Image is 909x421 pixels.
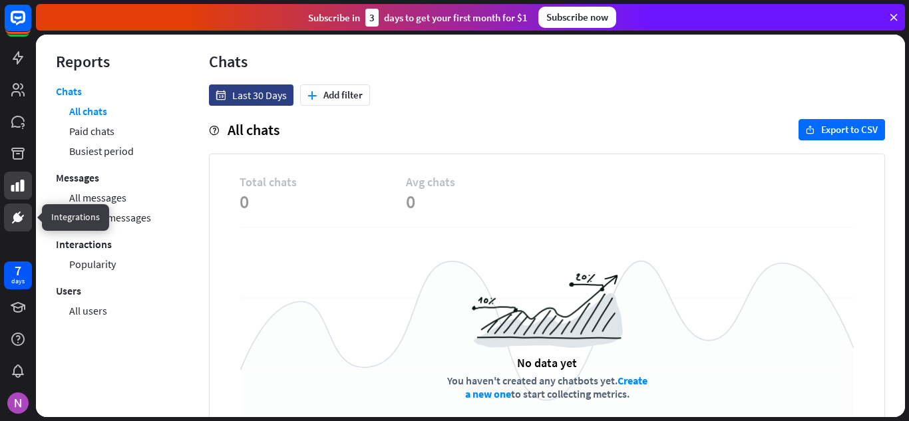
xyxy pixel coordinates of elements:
[240,174,406,190] span: Total chats
[806,126,815,134] i: export
[11,277,25,286] div: days
[517,355,577,370] div: No data yet
[69,301,107,321] a: All users
[15,265,21,277] div: 7
[69,101,107,121] a: All chats
[538,7,616,28] div: Subscribe now
[56,84,82,101] a: Chats
[4,261,32,289] a: 7 days
[69,121,114,141] a: Paid chats
[216,90,226,100] i: date
[232,88,287,102] span: Last 30 Days
[56,168,99,188] a: Messages
[69,141,134,161] a: Busiest period
[209,51,885,72] div: Chats
[799,119,885,140] button: exportExport to CSV
[472,273,623,348] img: a6954988516a0971c967.png
[56,234,112,254] a: Interactions
[228,120,279,139] span: All chats
[56,281,81,301] a: Users
[69,208,151,227] a: Average messages
[240,190,406,213] span: 0
[11,5,51,45] button: Open LiveChat chat widget
[300,84,370,106] button: plusAdd filter
[446,374,649,400] div: You haven't created any chatbots yet. to start collecting metrics.
[465,374,647,400] a: Create a new one
[69,188,126,208] a: All messages
[209,126,219,136] i: help
[406,190,572,213] span: 0
[69,254,116,274] a: Popularity
[406,174,572,190] span: Avg chats
[365,9,379,27] div: 3
[307,91,317,100] i: plus
[308,9,528,27] div: Subscribe in days to get your first month for $1
[56,51,169,72] div: Reports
